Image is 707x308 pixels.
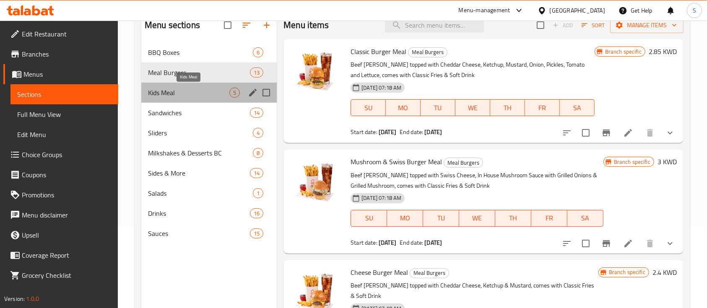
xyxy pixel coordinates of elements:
[148,228,250,238] span: Sauces
[250,109,263,117] span: 14
[400,127,423,137] span: End date:
[386,99,421,116] button: MO
[649,46,677,57] h6: 2.85 KWD
[410,268,449,278] div: Meal Burgers
[567,210,603,227] button: SA
[640,233,660,254] button: delete
[535,212,564,224] span: FR
[421,99,455,116] button: TU
[463,212,492,224] span: WE
[3,205,118,225] a: Menu disclaimer
[459,5,510,16] div: Menu-management
[408,47,447,57] span: Meal Burgers
[400,237,423,248] span: End date:
[560,99,595,116] button: SA
[596,233,616,254] button: Branch-specific-item
[424,127,442,137] b: [DATE]
[490,99,525,116] button: TH
[10,84,118,104] a: Sections
[3,225,118,245] a: Upsell
[387,210,423,227] button: MO
[444,158,483,168] span: Meal Burgers
[247,86,259,99] button: edit
[237,15,257,35] span: Sort sections
[576,19,610,32] span: Sort items
[351,60,594,80] p: Beef [PERSON_NAME] topped with Cheddar Cheese, Ketchup, Mustard, Onion, Pickles, Tomato and Lettu...
[3,24,118,44] a: Edit Restaurant
[665,238,675,248] svg: Show Choices
[596,123,616,143] button: Branch-specific-item
[528,102,556,114] span: FR
[358,194,405,202] span: [DATE] 07:18 AM
[351,155,442,168] span: Mushroom & Swiss Burger Meal
[22,150,112,160] span: Choice Groups
[563,102,591,114] span: SA
[141,223,277,243] div: Sauces15
[229,88,240,98] div: items
[580,19,607,32] button: Sort
[525,99,560,116] button: FR
[351,127,377,137] span: Start date:
[426,212,456,224] span: TU
[250,108,263,118] div: items
[148,67,250,78] span: Meal Burgers
[351,280,598,301] p: Beef [PERSON_NAME] topped with Cheddar Cheese, Ketchup & Mustard, comes with Classic Fries & Soft...
[3,64,118,84] a: Menus
[408,47,447,57] div: Meal Burgers
[3,185,118,205] a: Promotions
[141,123,277,143] div: Sliders4
[652,267,677,278] h6: 2.4 KWD
[606,268,649,276] span: Branch specific
[148,47,253,57] span: BBQ Boxes
[141,183,277,203] div: Salads1
[141,163,277,183] div: Sides & More14
[385,18,484,33] input: search
[582,21,605,30] span: Sort
[389,102,417,114] span: MO
[250,210,263,217] span: 16
[617,20,677,31] span: Manage items
[549,19,576,32] span: Add item
[351,266,408,279] span: Cheese Burger Meal
[23,69,112,79] span: Menus
[557,123,577,143] button: sort-choices
[148,108,250,118] span: Sandwiches
[351,45,406,58] span: Classic Burger Meal
[253,148,263,158] div: items
[455,99,490,116] button: WE
[459,102,487,114] span: WE
[250,168,263,178] div: items
[22,29,112,39] span: Edit Restaurant
[250,208,263,218] div: items
[660,233,680,254] button: show more
[495,210,531,227] button: TH
[148,168,250,178] span: Sides & More
[499,212,528,224] span: TH
[3,145,118,165] a: Choice Groups
[532,16,549,34] span: Select section
[253,128,263,138] div: items
[354,102,382,114] span: SU
[557,233,577,254] button: sort-choices
[253,188,263,198] div: items
[148,188,253,198] span: Salads
[17,89,112,99] span: Sections
[148,208,250,218] span: Drinks
[26,293,39,304] span: 1.0.0
[253,149,263,157] span: 8
[250,69,263,77] span: 13
[250,228,263,238] div: items
[577,235,595,252] span: Select to update
[424,102,452,114] span: TU
[693,6,696,15] span: S
[17,129,112,140] span: Edit Menu
[379,127,396,137] b: [DATE]
[390,212,420,224] span: MO
[550,6,605,15] div: [GEOGRAPHIC_DATA]
[10,104,118,124] a: Full Menu View
[610,18,684,33] button: Manage items
[148,148,253,158] span: Milkshakes & Desserts BC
